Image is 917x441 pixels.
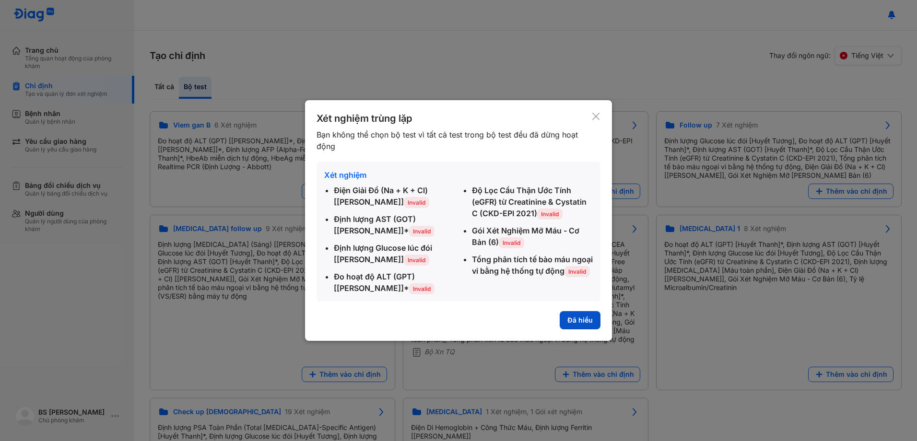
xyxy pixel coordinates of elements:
div: Định lượng Glucose lúc đói [[PERSON_NAME]] [334,242,455,265]
div: Độ Lọc Cầu Thận Ước Tính (eGFR) từ Creatinine & Cystatin C (CKD-EPI 2021) [472,185,593,219]
div: Bạn không thể chọn bộ test vì tất cả test trong bộ test đều đã dừng hoạt động [317,129,591,152]
span: Invalid [537,209,563,220]
div: Xét nghiệm trùng lặp [317,112,591,125]
span: Invalid [409,226,435,237]
span: Invalid [499,237,524,248]
span: Invalid [404,197,429,208]
div: Định lượng AST (GOT) [[PERSON_NAME]]* [334,213,455,236]
div: Gói Xét Nghiệm Mỡ Máu - Cơ Bản (6) [472,225,593,248]
div: Tổng phân tích tế bào máu ngoại vi bằng hệ thống tự động [472,254,593,277]
div: Đo hoạt độ ALT (GPT) [[PERSON_NAME]]* [334,271,455,294]
div: Xét nghiệm [324,169,593,181]
span: Invalid [564,266,590,277]
div: Điện Giải Đồ (Na + K + Cl) [[PERSON_NAME]] [334,185,455,208]
span: Invalid [404,255,429,266]
button: Đã hiểu [560,311,600,329]
span: Invalid [409,283,435,294]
